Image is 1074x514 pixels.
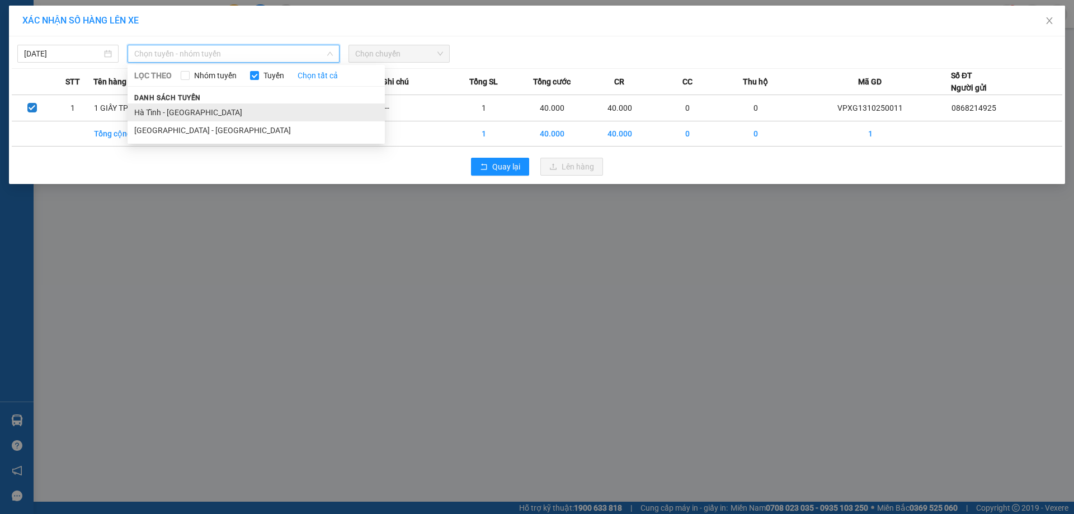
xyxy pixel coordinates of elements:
[128,121,385,139] li: [GEOGRAPHIC_DATA] - [GEOGRAPHIC_DATA]
[382,76,409,88] span: Ghi chú
[1045,16,1054,25] span: close
[134,69,172,82] span: LỌC THEO
[65,76,80,88] span: STT
[105,27,468,41] li: Cổ Đạm, xã [GEOGRAPHIC_DATA], [GEOGRAPHIC_DATA]
[614,76,624,88] span: CR
[14,81,167,119] b: GỬI : VP [GEOGRAPHIC_DATA]
[951,69,987,94] div: Số ĐT Người gửi
[134,45,333,62] span: Chọn tuyến - nhóm tuyến
[518,121,586,147] td: 40.000
[355,45,443,62] span: Chọn chuyến
[789,95,951,121] td: VPXG1310250011
[53,95,93,121] td: 1
[298,69,338,82] a: Chọn tất cả
[654,121,722,147] td: 0
[518,95,586,121] td: 40.000
[105,41,468,55] li: Hotline: 1900252555
[951,103,996,112] span: 0868214925
[128,93,208,103] span: Danh sách tuyến
[93,76,126,88] span: Tên hàng
[586,95,653,121] td: 40.000
[128,103,385,121] li: Hà Tĩnh - [GEOGRAPHIC_DATA]
[190,69,241,82] span: Nhóm tuyến
[722,121,789,147] td: 0
[259,69,289,82] span: Tuyến
[1034,6,1065,37] button: Close
[24,48,102,60] input: 13/10/2025
[654,95,722,121] td: 0
[480,163,488,172] span: rollback
[492,161,520,173] span: Quay lại
[722,95,789,121] td: 0
[93,121,161,147] td: Tổng cộng
[327,50,333,57] span: down
[22,15,139,26] span: XÁC NHẬN SỐ HÀNG LÊN XE
[93,95,161,121] td: 1 GIẤY TP
[540,158,603,176] button: uploadLên hàng
[382,95,450,121] td: ---
[14,14,70,70] img: logo.jpg
[586,121,653,147] td: 40.000
[469,76,498,88] span: Tổng SL
[471,158,529,176] button: rollbackQuay lại
[743,76,768,88] span: Thu hộ
[789,121,951,147] td: 1
[533,76,571,88] span: Tổng cước
[450,121,518,147] td: 1
[682,76,693,88] span: CC
[450,95,518,121] td: 1
[858,76,882,88] span: Mã GD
